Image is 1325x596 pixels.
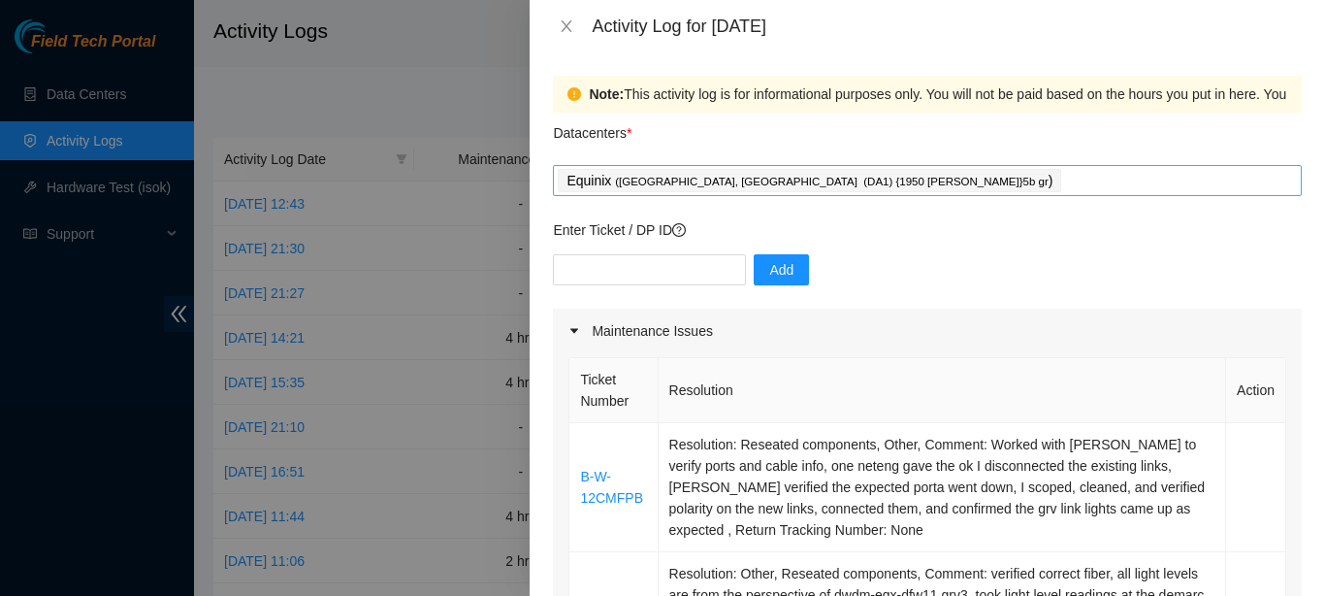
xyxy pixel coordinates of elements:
[568,325,580,337] span: caret-right
[553,113,631,144] p: Datacenters
[672,223,686,237] span: question-circle
[553,219,1302,241] p: Enter Ticket / DP ID
[553,17,580,36] button: Close
[566,170,1052,192] p: Equinix )
[659,358,1226,423] th: Resolution
[659,423,1226,552] td: Resolution: Reseated components, Other, Comment: Worked with [PERSON_NAME] to verify ports and ca...
[553,309,1302,353] div: Maintenance Issues
[569,358,658,423] th: Ticket Number
[559,18,574,34] span: close
[567,87,581,101] span: exclamation-circle
[592,16,1302,37] div: Activity Log for [DATE]
[754,254,809,285] button: Add
[769,259,793,281] span: Add
[615,176,1049,187] span: ( [GEOGRAPHIC_DATA], [GEOGRAPHIC_DATA] (DA1) {1950 [PERSON_NAME]}5b gr
[589,83,624,105] strong: Note:
[580,469,643,506] a: B-W-12CMFPB
[1226,358,1286,423] th: Action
